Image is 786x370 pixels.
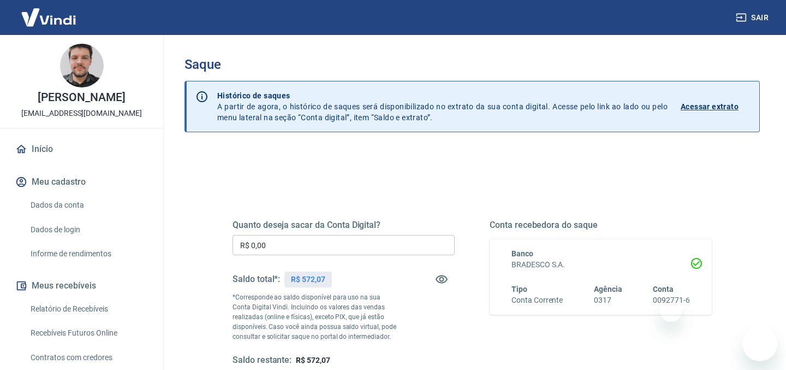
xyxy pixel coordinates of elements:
h6: 0317 [594,295,622,306]
img: Vindi [13,1,84,34]
h5: Conta recebedora do saque [490,220,712,231]
h6: 0092771-6 [653,295,690,306]
span: R$ 572,07 [296,356,330,365]
p: [EMAIL_ADDRESS][DOMAIN_NAME] [21,108,142,119]
img: 057dd510-31a3-4229-a51f-a9dd1071cc3b.jpeg [60,44,104,87]
span: Agência [594,285,622,293]
p: [PERSON_NAME] [38,92,125,103]
a: Recebíveis Futuros Online [26,322,150,344]
span: Tipo [511,285,527,293]
p: Acessar extrato [681,101,739,112]
a: Início [13,137,150,161]
h3: Saque [184,57,760,72]
p: *Corresponde ao saldo disponível para uso na sua Conta Digital Vindi. Incluindo os valores das ve... [233,292,399,342]
h5: Saldo restante: [233,355,291,366]
button: Meus recebíveis [13,274,150,298]
h6: BRADESCO S.A. [511,259,690,271]
a: Acessar extrato [681,90,751,123]
a: Informe de rendimentos [26,243,150,265]
span: Banco [511,249,533,258]
span: Conta [653,285,674,293]
p: Histórico de saques [217,90,668,101]
p: A partir de agora, o histórico de saques será disponibilizado no extrato da sua conta digital. Ac... [217,90,668,123]
h6: Conta Corrente [511,295,563,306]
iframe: Fechar mensagem [660,300,682,322]
h5: Saldo total*: [233,274,280,285]
a: Contratos com credores [26,346,150,369]
h5: Quanto deseja sacar da Conta Digital? [233,220,455,231]
p: R$ 572,07 [291,274,325,285]
button: Meu cadastro [13,170,150,194]
a: Relatório de Recebíveis [26,298,150,320]
button: Sair [734,8,773,28]
a: Dados de login [26,219,150,241]
iframe: Botão para abrir a janela de mensagens [742,326,777,361]
a: Dados da conta [26,194,150,216]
